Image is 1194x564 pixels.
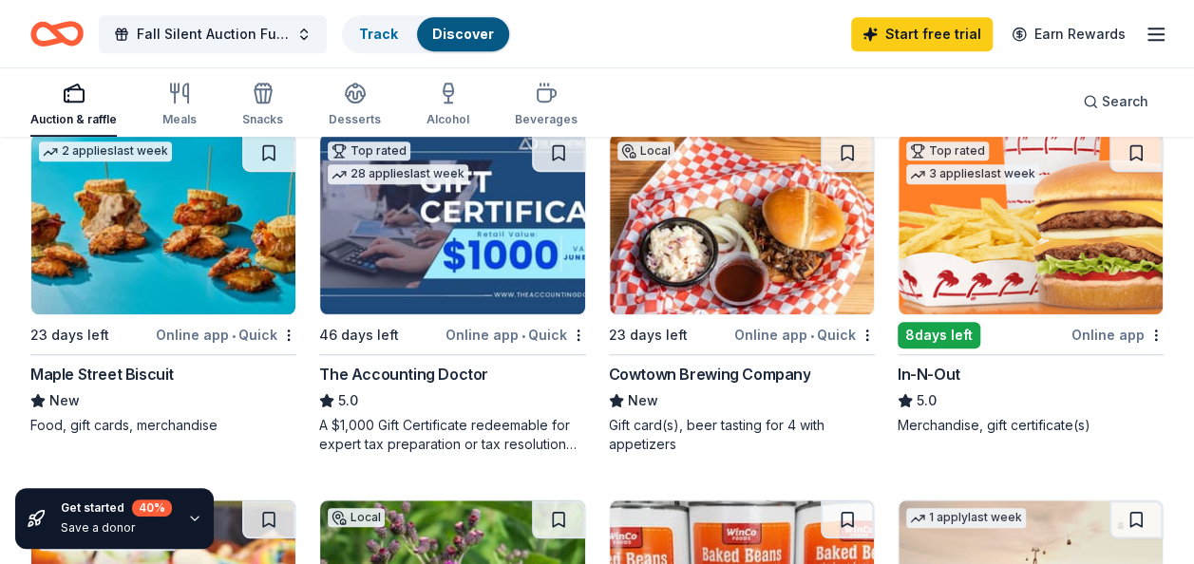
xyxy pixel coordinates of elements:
[1068,83,1164,121] button: Search
[810,328,814,343] span: •
[132,499,172,517] div: 40 %
[906,508,1026,528] div: 1 apply last week
[137,23,289,46] span: Fall Silent Auction Fundraiser
[445,323,586,347] div: Online app Quick
[521,328,525,343] span: •
[319,324,399,347] div: 46 days left
[426,74,469,137] button: Alcohol
[898,416,1164,435] div: Merchandise, gift certificate(s)
[319,363,488,385] div: The Accounting Doctor
[609,133,875,454] a: Image for Cowtown Brewing CompanyLocal23 days leftOnline app•QuickCowtown Brewing CompanyNewGift ...
[328,508,385,527] div: Local
[610,134,874,314] img: Image for Cowtown Brewing Company
[319,416,585,454] div: A $1,000 Gift Certificate redeemable for expert tax preparation or tax resolution services—recipi...
[242,112,283,127] div: Snacks
[162,74,197,137] button: Meals
[39,141,172,161] div: 2 applies last week
[320,134,584,314] img: Image for The Accounting Doctor
[1000,17,1137,51] a: Earn Rewards
[329,112,381,127] div: Desserts
[30,324,109,347] div: 23 days left
[432,26,494,42] a: Discover
[917,389,937,412] span: 5.0
[1102,90,1148,113] span: Search
[1071,323,1164,347] div: Online app
[342,15,511,53] button: TrackDiscover
[617,141,674,160] div: Local
[156,323,296,347] div: Online app Quick
[232,328,236,343] span: •
[30,416,296,435] div: Food, gift cards, merchandise
[609,324,688,347] div: 23 days left
[319,133,585,454] a: Image for The Accounting DoctorTop rated28 applieslast week46 days leftOnline app•QuickThe Accoun...
[61,499,172,517] div: Get started
[515,74,578,137] button: Beverages
[328,141,410,160] div: Top rated
[898,322,980,348] div: 8 days left
[898,363,960,385] div: In-N-Out
[49,389,80,412] span: New
[734,323,875,347] div: Online app Quick
[426,112,469,127] div: Alcohol
[30,74,117,137] button: Auction & raffle
[609,416,875,454] div: Gift card(s), beer tasting for 4 with appetizers
[30,363,174,385] div: Maple Street Biscuit
[359,26,398,42] a: Track
[162,112,197,127] div: Meals
[899,134,1163,314] img: Image for In-N-Out
[515,112,578,127] div: Beverages
[628,389,658,412] span: New
[328,164,468,184] div: 28 applies last week
[31,134,295,314] img: Image for Maple Street Biscuit
[851,17,993,51] a: Start free trial
[99,15,327,53] button: Fall Silent Auction Fundraiser
[30,133,296,435] a: Image for Maple Street Biscuit2 applieslast week23 days leftOnline app•QuickMaple Street BiscuitN...
[30,11,84,56] a: Home
[30,112,117,127] div: Auction & raffle
[338,389,358,412] span: 5.0
[906,164,1039,184] div: 3 applies last week
[61,520,172,536] div: Save a donor
[906,141,989,160] div: Top rated
[609,363,811,385] div: Cowtown Brewing Company
[242,74,283,137] button: Snacks
[329,74,381,137] button: Desserts
[898,133,1164,435] a: Image for In-N-OutTop rated3 applieslast week8days leftOnline appIn-N-Out5.0Merchandise, gift cer...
